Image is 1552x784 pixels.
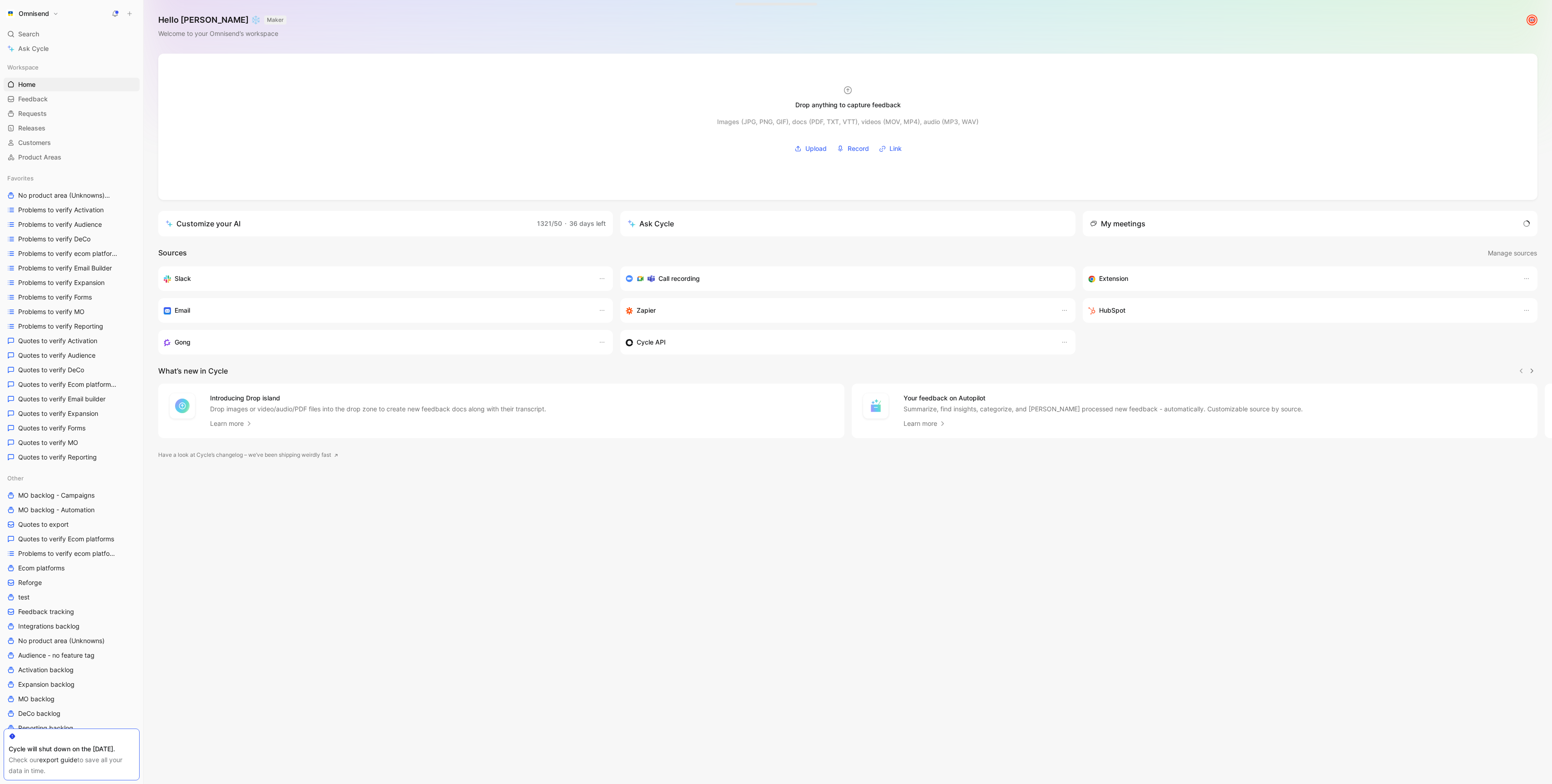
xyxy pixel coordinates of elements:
[166,218,241,229] div: Customize your AI
[4,561,140,575] a: Ecom platforms
[158,28,286,39] div: Welcome to your Omnisend’s workspace
[18,293,92,302] span: Problems to verify Forms
[39,756,77,764] a: export guide
[4,60,140,74] div: Workspace
[4,407,140,420] a: Quotes to verify Expansion
[175,337,191,348] h3: Gong
[4,634,140,648] a: No product area (Unknowns)
[4,121,140,135] a: Releases
[904,404,1303,414] p: Summarize, find insights, categorize, and [PERSON_NAME] processed new feedback - automatically. C...
[4,171,140,185] div: Favorites
[1488,248,1537,259] span: Manage sources
[4,247,140,260] a: Problems to verify ecom platforms
[18,235,90,244] span: Problems to verify DeCo
[164,305,589,316] div: Forward emails to your feedback inbox
[18,109,47,118] span: Requests
[18,622,80,631] span: Integrations backlog
[1099,273,1128,284] h3: Extension
[118,381,132,388] span: Other
[18,394,105,404] span: Quotes to verify Email builder
[4,707,140,720] a: DeCo backlog
[18,307,85,316] span: Problems to verify MO
[7,63,39,72] span: Workspace
[4,489,140,502] a: MO backlog - Campaigns
[1099,305,1125,316] h3: HubSpot
[805,143,827,154] span: Upload
[889,143,902,154] span: Link
[175,273,191,284] h3: Slack
[18,191,117,200] span: No product area (Unknowns)
[18,351,95,360] span: Quotes to verify Audience
[18,249,119,259] span: Problems to verify ecom platforms
[628,218,674,229] div: Ask Cycle
[9,754,135,776] div: Check our to save all your data in time.
[18,453,97,462] span: Quotes to verify Reporting
[4,436,140,449] a: Quotes to verify MO
[4,150,140,164] a: Product Areas
[1527,15,1537,25] img: avatar
[1088,273,1514,284] div: Capture feedback from anywhere on the web
[18,520,69,529] span: Quotes to export
[569,220,606,227] span: 36 days left
[18,153,61,162] span: Product Areas
[4,334,140,348] a: Quotes to verify Activation
[4,363,140,377] a: Quotes to verify DeCo
[18,694,55,704] span: MO backlog
[18,322,103,331] span: Problems to verify Reporting
[7,474,24,483] span: Other
[18,549,117,558] span: Problems to verify ecom platforms
[19,10,49,18] h1: Omnisend
[4,605,140,619] a: Feedback tracking
[18,278,105,287] span: Problems to verify Expansion
[18,424,85,433] span: Quotes to verify Forms
[4,392,140,406] a: Quotes to verify Email builder
[4,619,140,633] a: Integrations backlog
[158,247,187,259] h2: Sources
[658,273,700,284] h3: Call recording
[18,365,84,375] span: Quotes to verify DeCo
[18,43,49,54] span: Ask Cycle
[4,721,140,735] a: Reporting backlog
[18,578,42,587] span: Reforge
[4,276,140,290] a: Problems to verify Expansion
[18,220,102,229] span: Problems to verify Audience
[18,336,97,345] span: Quotes to verify Activation
[18,95,48,104] span: Feedback
[4,261,140,275] a: Problems to verify Email Builder
[620,211,1075,236] button: Ask Cycle
[904,418,946,429] a: Learn more
[175,305,190,316] h3: Email
[4,378,140,391] a: Quotes to verify Ecom platformsOther
[18,138,51,147] span: Customers
[4,320,140,333] a: Problems to verify Reporting
[4,349,140,362] a: Quotes to verify Audience
[18,29,39,40] span: Search
[158,211,613,236] a: Customize your AI1321/50·36 days left
[4,692,140,706] a: MO backlog
[18,80,35,89] span: Home
[6,9,15,18] img: Omnisend
[848,143,869,154] span: Record
[4,678,140,691] a: Expansion backlog
[4,471,140,485] div: Other
[834,142,872,155] button: Record
[4,189,140,202] a: No product area (Unknowns)Other
[9,744,135,754] div: Cycle will shut down on the [DATE].
[210,404,546,414] p: Drop images or video/audio/PDF files into the drop zone to create new feedback docs along with th...
[18,724,73,733] span: Reporting backlog
[565,220,567,227] span: ·
[158,450,338,459] a: Have a look at Cycle’s changelog – we’ve been shipping weirdly fast
[108,192,122,199] span: Other
[4,421,140,435] a: Quotes to verify Forms
[4,107,140,120] a: Requests
[18,593,30,602] span: test
[876,142,905,155] button: Link
[4,518,140,531] a: Quotes to export
[18,438,78,447] span: Quotes to verify MO
[4,78,140,91] a: Home
[158,15,286,25] h1: Hello [PERSON_NAME] ❄️
[4,503,140,517] a: MO backlog - Automation
[4,7,61,20] button: OmnisendOmnisend
[4,232,140,246] a: Problems to verify DeCo
[210,393,546,404] h4: Introducing Drop island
